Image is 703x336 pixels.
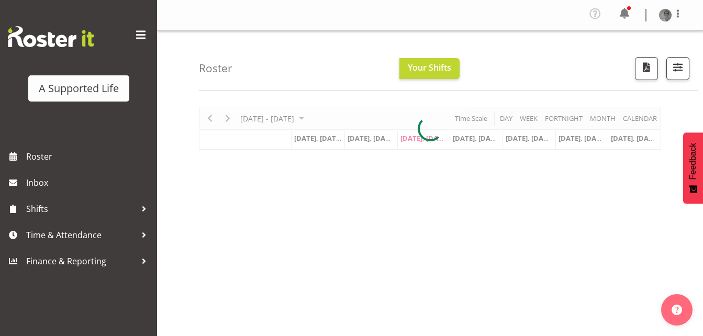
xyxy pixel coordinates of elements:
[26,201,136,217] span: Shifts
[199,62,232,74] h4: Roster
[39,81,119,96] div: A Supported Life
[672,305,682,315] img: help-xxl-2.png
[666,57,689,80] button: Filter Shifts
[688,143,698,180] span: Feedback
[26,253,136,269] span: Finance & Reporting
[683,132,703,204] button: Feedback - Show survey
[8,26,94,47] img: Rosterit website logo
[659,9,672,21] img: georgie-dowdallc23b32c6b18244985c17801c8f58939a.png
[26,227,136,243] span: Time & Attendance
[399,58,460,79] button: Your Shifts
[635,57,658,80] button: Download a PDF of the roster according to the set date range.
[26,175,152,191] span: Inbox
[408,62,451,73] span: Your Shifts
[26,149,152,164] span: Roster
